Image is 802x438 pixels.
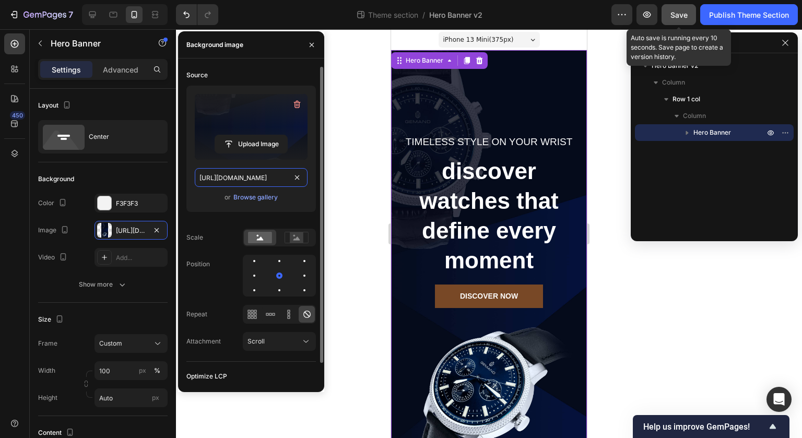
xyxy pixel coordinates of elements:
button: Save [662,4,696,25]
div: Open Intercom Messenger [766,387,792,412]
div: Show more [79,279,127,290]
span: Hero Banner v2 [429,9,482,20]
div: % [154,366,160,375]
button: % [136,364,149,377]
button: Upload Image [215,135,288,153]
span: Help us improve GemPages! [643,422,766,432]
button: Scroll [243,332,316,351]
button: Publish Theme Section [700,4,798,25]
button: Browse gallery [233,192,278,203]
label: Height [38,393,57,403]
div: F3F3F3 [116,199,165,208]
div: Background image [186,40,243,50]
div: Optimize LCP [186,372,227,381]
button: Show more [38,275,168,294]
span: Column [662,77,685,88]
div: Size [38,313,66,327]
input: px [95,388,168,407]
span: Hero Banner v2 [652,61,698,71]
span: Theme section [366,9,420,20]
button: 7 [4,4,78,25]
span: Save [670,10,688,19]
div: Position [186,259,210,269]
div: Image [38,223,71,238]
p: Advanced [103,64,138,75]
span: Custom [99,339,122,348]
p: 7 [68,8,73,21]
div: [URL][DOMAIN_NAME] [116,226,146,235]
span: or [225,191,231,204]
div: Undo/Redo [176,4,218,25]
button: Custom [95,334,168,353]
div: Publish Theme Section [709,9,789,20]
div: Attachment [186,337,221,346]
div: Source [186,70,208,80]
input: https://example.com/image.jpg [195,168,308,187]
div: Video [38,251,69,265]
div: Background [38,174,74,184]
span: Column [683,111,706,121]
div: 450 [10,111,25,120]
button: Show survey - Help us improve GemPages! [643,420,779,433]
div: Repeat [186,310,207,319]
iframe: Design area [391,29,587,438]
span: Row 1 col [673,94,700,104]
p: Settings [52,64,81,75]
div: Scale [186,233,203,242]
div: Layout [38,99,73,113]
button: px [151,364,163,377]
div: px [139,366,146,375]
span: Scroll [247,337,265,345]
span: Hero Banner [693,127,731,138]
div: Color [38,196,69,210]
p: Hero Banner [51,37,139,50]
span: px [152,394,159,401]
div: Browse gallery [233,193,278,202]
span: / [422,9,425,20]
input: px% [95,361,168,380]
div: Add... [116,253,165,263]
label: Width [38,366,55,375]
div: Center [89,125,152,149]
label: Frame [38,339,57,348]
